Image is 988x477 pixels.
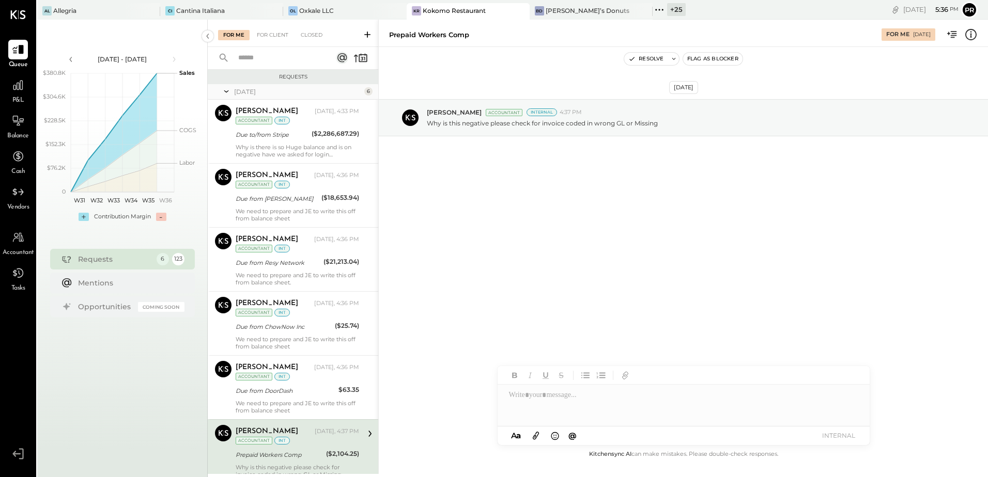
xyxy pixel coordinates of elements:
[296,30,328,40] div: Closed
[9,60,28,70] span: Queue
[314,171,359,180] div: [DATE], 4:36 PM
[236,194,318,204] div: Due from [PERSON_NAME]
[236,272,359,286] div: We need to prepare and JE to write this off from balance sheet.
[236,450,323,460] div: Prepaid Workers Comp
[234,87,362,96] div: [DATE]
[172,253,184,265] div: 123
[527,108,557,116] div: Internal
[236,400,359,414] div: We need to prepare and JE to write this off from balance sheet
[389,30,469,40] div: Prepaid Workers Comp
[44,117,66,124] text: $228.5K
[62,188,66,195] text: 0
[624,53,668,65] button: Resolve
[554,369,568,382] button: Strikethrough
[236,130,308,140] div: Due to/from Stripe
[1,40,36,70] a: Queue
[142,197,155,204] text: W35
[539,369,552,382] button: Underline
[43,93,66,100] text: $304.6K
[179,69,195,76] text: Sales
[7,132,29,141] span: Balance
[176,6,225,15] div: Cantina Italiana
[523,369,537,382] button: Italic
[890,4,901,15] div: copy link
[107,197,120,204] text: W33
[1,263,36,293] a: Tasks
[312,129,359,139] div: ($2,286,687.29)
[78,278,179,288] div: Mentions
[78,301,133,312] div: Opportunities
[179,126,196,134] text: COGS
[213,73,373,81] div: Requests
[12,96,24,105] span: P&L
[1,75,36,105] a: P&L
[516,431,521,440] span: a
[619,369,632,382] button: Add URL
[236,386,335,396] div: Due from DoorDash
[508,369,521,382] button: Bold
[274,309,290,316] div: int
[138,302,184,312] div: Coming Soon
[79,213,89,221] div: +
[274,117,290,124] div: int
[11,284,25,293] span: Tasks
[236,245,272,252] div: Accountant
[315,427,359,436] div: [DATE], 4:37 PM
[314,363,359,372] div: [DATE], 4:36 PM
[73,197,85,204] text: W31
[535,6,544,15] div: BD
[423,6,486,15] div: Kokomo Restaurant
[236,309,272,316] div: Accountant
[667,3,686,16] div: + 25
[886,30,909,39] div: For Me
[818,428,859,442] button: INTERNAL
[42,6,52,15] div: Al
[236,117,272,124] div: Accountant
[236,322,332,332] div: Due from ChowNow Inc
[338,385,359,395] div: $63.35
[314,299,359,308] div: [DATE], 4:36 PM
[7,203,29,212] span: Vendors
[252,30,294,40] div: For Client
[486,109,522,116] div: Accountant
[315,107,359,116] div: [DATE], 4:33 PM
[236,336,359,350] div: We need to prepare and JE to write this off from balance sheet
[274,181,290,188] div: int
[903,5,959,14] div: [DATE]
[236,426,298,437] div: [PERSON_NAME]
[47,164,66,171] text: $76.2K
[961,2,978,18] button: Pr
[427,119,658,128] p: Why is this negative please check for invoice coded in wrong GL or Missing
[236,373,272,380] div: Accountant
[560,108,582,117] span: 4:37 PM
[1,147,36,177] a: Cash
[94,213,151,221] div: Contribution Margin
[913,31,931,38] div: [DATE]
[323,257,359,267] div: ($21,213.04)
[236,170,298,181] div: [PERSON_NAME]
[90,197,103,204] text: W32
[1,228,36,258] a: Accountant
[159,197,172,204] text: W36
[364,87,373,96] div: 6
[274,245,290,252] div: int
[299,6,334,15] div: Oxkale LLC
[236,208,359,222] div: We need to prepare and JE to write this off from balance sheet
[669,81,698,94] div: [DATE]
[236,437,272,444] div: Accountant
[236,234,298,245] div: [PERSON_NAME]
[236,106,298,117] div: [PERSON_NAME]
[45,140,66,148] text: $152.3K
[335,321,359,331] div: ($25.74)
[288,6,298,15] div: OL
[165,6,175,15] div: CI
[156,213,166,221] div: -
[78,254,151,264] div: Requests
[236,362,298,373] div: [PERSON_NAME]
[594,369,608,382] button: Ordered List
[53,6,76,15] div: Allegria
[508,430,524,441] button: Aa
[43,69,66,76] text: $380.8K
[236,258,320,268] div: Due from Resy Network
[3,248,34,258] span: Accountant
